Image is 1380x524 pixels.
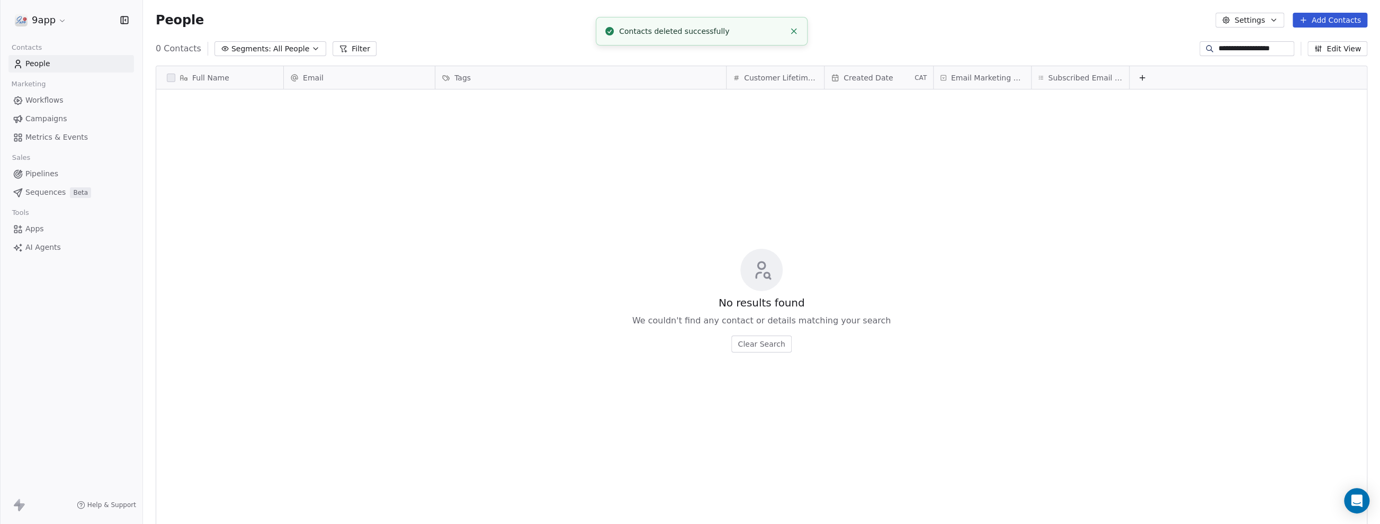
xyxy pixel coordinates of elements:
button: Filter [333,41,377,56]
div: grid [284,89,1368,502]
img: logo_con%20trasparenza.png [15,14,28,26]
a: SequencesBeta [8,184,134,201]
span: Help & Support [87,501,136,509]
div: Tags [435,66,726,89]
button: Edit View [1307,41,1367,56]
span: Apps [25,223,44,234]
span: Subscribed Email Categories [1048,73,1123,83]
span: Sequences [25,187,66,198]
span: All People [273,43,309,55]
a: Apps [8,220,134,238]
div: Full Name [156,66,283,89]
a: Pipelines [8,165,134,183]
span: Campaigns [25,113,67,124]
span: Pipelines [25,168,58,179]
span: Metrics & Events [25,132,88,143]
div: Email Marketing Consent [934,66,1031,89]
span: Beta [70,187,91,198]
a: Help & Support [77,501,136,509]
div: Subscribed Email Categories [1032,66,1129,89]
span: Marketing [7,76,50,92]
span: No results found [719,295,805,310]
span: Email Marketing Consent [951,73,1025,83]
div: grid [156,89,284,502]
button: Close toast [787,24,801,38]
a: Campaigns [8,110,134,128]
span: Contacts [7,40,47,56]
div: Open Intercom Messenger [1344,488,1369,513]
span: Workflows [25,95,64,106]
a: Workflows [8,92,134,109]
span: Customer Lifetime Value [744,73,818,83]
span: 0 Contacts [156,42,201,55]
button: Clear Search [731,336,791,353]
button: Settings [1215,13,1284,28]
button: 9app [13,11,69,29]
a: Metrics & Events [8,129,134,146]
span: Email [303,73,324,83]
button: Add Contacts [1293,13,1367,28]
span: Tags [454,73,471,83]
div: Contacts deleted successfully [619,26,785,37]
a: People [8,55,134,73]
span: Created Date [844,73,893,83]
span: AI Agents [25,242,61,253]
div: Email [284,66,435,89]
span: Sales [7,150,35,166]
span: People [25,58,50,69]
span: Full Name [192,73,229,83]
span: 9app [32,13,56,27]
div: Customer Lifetime Value [727,66,824,89]
div: Created DateCAT [825,66,933,89]
span: Tools [7,205,33,221]
a: AI Agents [8,239,134,256]
span: Segments: [231,43,271,55]
span: People [156,12,204,28]
span: CAT [915,74,927,82]
span: We couldn't find any contact or details matching your search [632,314,891,327]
